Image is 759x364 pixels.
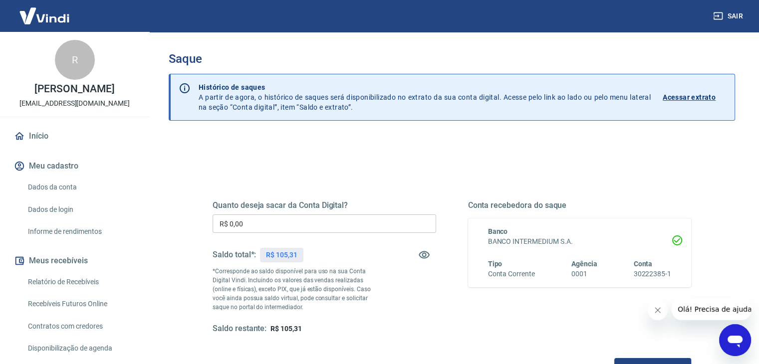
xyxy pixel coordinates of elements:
[12,250,137,272] button: Meus recebíveis
[24,272,137,292] a: Relatório de Recebíveis
[213,250,256,260] h5: Saldo total*:
[633,269,671,279] h6: 30222385-1
[488,269,535,279] h6: Conta Corrente
[24,199,137,220] a: Dados de login
[719,324,751,356] iframe: Botão para abrir a janela de mensagens
[266,250,297,260] p: R$ 105,31
[270,325,302,333] span: R$ 105,31
[24,294,137,314] a: Recebíveis Futuros Online
[488,227,508,235] span: Banco
[468,200,692,210] h5: Conta recebedora do saque
[12,0,77,31] img: Vindi
[213,324,266,334] h5: Saldo restante:
[24,221,137,242] a: Informe de rendimentos
[12,155,137,177] button: Meu cadastro
[663,82,727,112] a: Acessar extrato
[6,7,84,15] span: Olá! Precisa de ajuda?
[488,236,672,247] h6: BANCO INTERMEDIUM S.A.
[24,316,137,337] a: Contratos com credores
[199,82,651,112] p: A partir de agora, o histórico de saques será disponibilizado no extrato da sua conta digital. Ac...
[571,269,597,279] h6: 0001
[648,300,668,320] iframe: Fechar mensagem
[672,298,751,320] iframe: Mensagem da empresa
[24,338,137,359] a: Disponibilização de agenda
[571,260,597,268] span: Agência
[169,52,735,66] h3: Saque
[488,260,503,268] span: Tipo
[24,177,137,197] a: Dados da conta
[663,92,716,102] p: Acessar extrato
[213,200,436,210] h5: Quanto deseja sacar da Conta Digital?
[12,125,137,147] a: Início
[213,267,380,312] p: *Corresponde ao saldo disponível para uso na sua Conta Digital Vindi. Incluindo os valores das ve...
[633,260,652,268] span: Conta
[55,40,95,80] div: R
[199,82,651,92] p: Histórico de saques
[34,84,114,94] p: [PERSON_NAME]
[19,98,130,109] p: [EMAIL_ADDRESS][DOMAIN_NAME]
[711,7,747,25] button: Sair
